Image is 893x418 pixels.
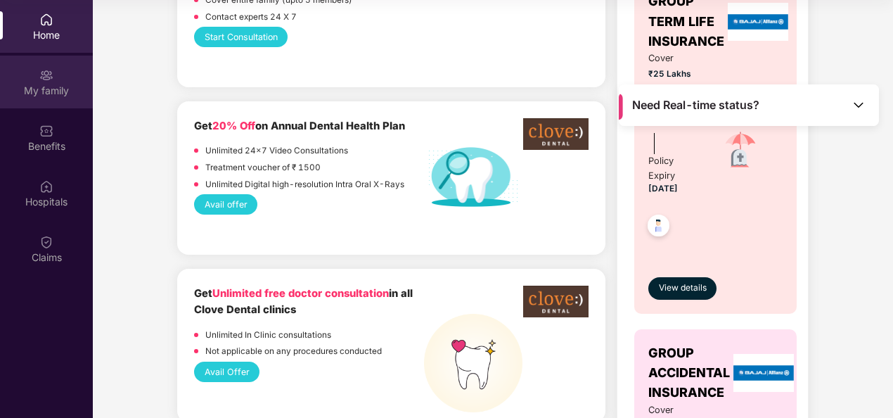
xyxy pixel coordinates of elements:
span: Need Real-time status? [632,98,759,113]
img: Toggle Icon [852,98,866,112]
img: svg+xml;base64,PHN2ZyBpZD0iSG9zcGl0YWxzIiB4bWxucz0iaHR0cDovL3d3dy53My5vcmcvMjAwMC9zdmciIHdpZHRoPS... [39,179,53,194]
button: Start Consultation [194,27,288,47]
div: Policy Expiry [648,154,698,182]
span: [DATE] [648,184,678,194]
p: Treatment voucher of ₹ 1500 [205,161,321,175]
span: ₹25 Lakhs [648,68,698,81]
span: 20% Off [212,120,255,132]
img: svg+xml;base64,PHN2ZyBpZD0iSG9tZSIgeG1sbnM9Imh0dHA6Ly93d3cudzMub3JnLzIwMDAvc3ZnIiB3aWR0aD0iMjAiIG... [39,13,53,27]
img: insurerLogo [733,354,794,392]
img: insurerLogo [728,3,788,41]
img: Dental%20helath%20plan.png [424,146,522,208]
b: Get on Annual Dental Health Plan [194,120,405,132]
img: teeth%20high.png [424,314,522,412]
p: Not applicable on any procedures conducted [205,345,382,358]
span: Unlimited free doctor consultation [212,287,389,300]
span: Cover [648,51,698,65]
span: GROUP ACCIDENTAL INSURANCE [648,343,730,403]
button: Avail offer [194,194,257,215]
p: Unlimited Digital high-resolution Intra Oral X-Rays [205,178,404,191]
img: svg+xml;base64,PHN2ZyB4bWxucz0iaHR0cDovL3d3dy53My5vcmcvMjAwMC9zdmciIHdpZHRoPSI0OC45NDMiIGhlaWdodD... [641,210,676,245]
img: clove-dental%20png.png [523,118,589,150]
b: Get in all Clove Dental clinics [194,287,413,316]
img: svg+xml;base64,PHN2ZyBpZD0iQ2xhaW0iIHhtbG5zPSJodHRwOi8vd3d3LnczLm9yZy8yMDAwL3N2ZyIgd2lkdGg9IjIwIi... [39,235,53,249]
button: View details [648,277,717,300]
button: Avail Offer [194,362,259,382]
img: clove-dental%20png.png [523,286,589,317]
img: svg+xml;base64,PHN2ZyBpZD0iQmVuZWZpdHMiIHhtbG5zPSJodHRwOi8vd3d3LnczLm9yZy8yMDAwL3N2ZyIgd2lkdGg9Ij... [39,124,53,138]
span: View details [659,281,707,295]
p: Contact experts 24 X 7 [205,11,297,24]
span: Cover [648,403,702,417]
p: Unlimited 24x7 Video Consultations [205,144,348,158]
p: Unlimited In Clinic consultations [205,329,331,342]
img: icon [716,126,765,175]
img: svg+xml;base64,PHN2ZyB3aWR0aD0iMjAiIGhlaWdodD0iMjAiIHZpZXdCb3g9IjAgMCAyMCAyMCIgZmlsbD0ibm9uZSIgeG... [39,68,53,82]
